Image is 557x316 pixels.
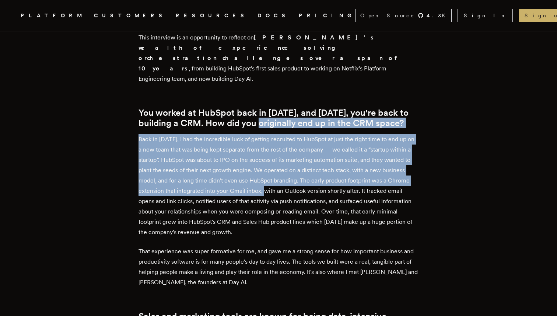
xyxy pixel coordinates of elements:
[139,32,418,84] p: This interview is an opportunity to reflect on , from building HubSpot's first sales product to w...
[139,134,418,237] p: Back in [DATE], I had the incredible luck of getting recruited to HubSpot at just the right time ...
[458,9,513,22] a: Sign In
[139,246,418,288] p: That experience was super formative for me, and gave me a strong sense for how important business...
[360,12,415,19] span: Open Source
[139,34,409,72] strong: [PERSON_NAME]'s wealth of experience solving orchestration challenges over a span of 10 years
[176,11,249,20] button: RESOURCES
[258,11,290,20] a: DOCS
[139,108,418,128] h2: You worked at HubSpot back in [DATE], and [DATE], you're back to building a CRM. How did you orig...
[21,11,85,20] button: PLATFORM
[94,11,167,20] a: CUSTOMERS
[427,12,450,19] span: 4.3 K
[299,11,355,20] a: PRICING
